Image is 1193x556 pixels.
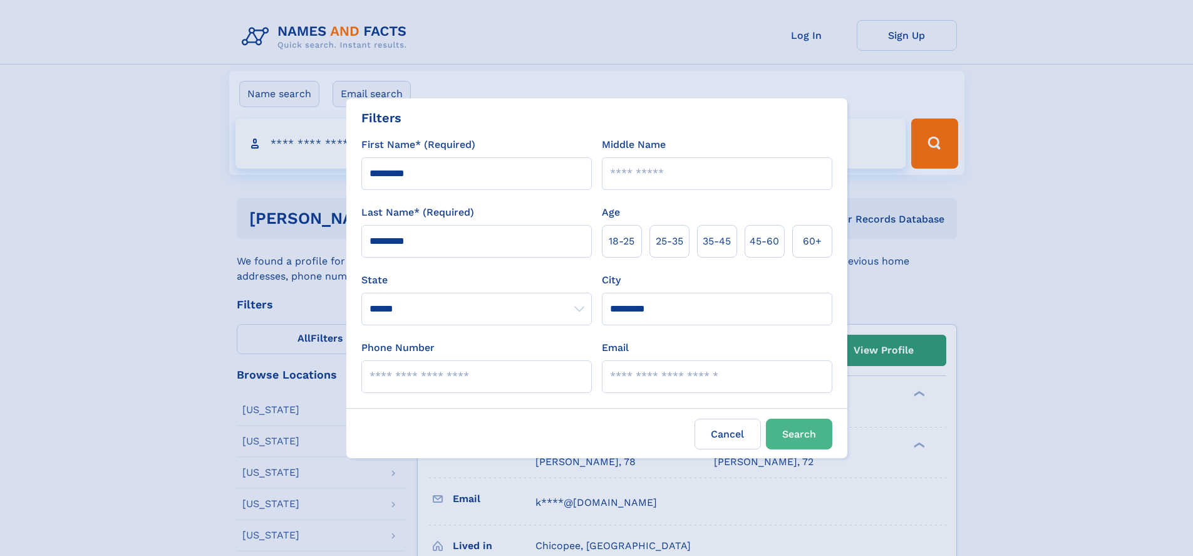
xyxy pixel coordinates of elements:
[602,273,621,288] label: City
[803,234,822,249] span: 60+
[703,234,731,249] span: 35‑45
[750,234,779,249] span: 45‑60
[602,205,620,220] label: Age
[656,234,683,249] span: 25‑35
[361,340,435,355] label: Phone Number
[361,108,401,127] div: Filters
[361,205,474,220] label: Last Name* (Required)
[361,137,475,152] label: First Name* (Required)
[695,419,761,449] label: Cancel
[766,419,832,449] button: Search
[361,273,592,288] label: State
[609,234,634,249] span: 18‑25
[602,340,629,355] label: Email
[602,137,666,152] label: Middle Name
